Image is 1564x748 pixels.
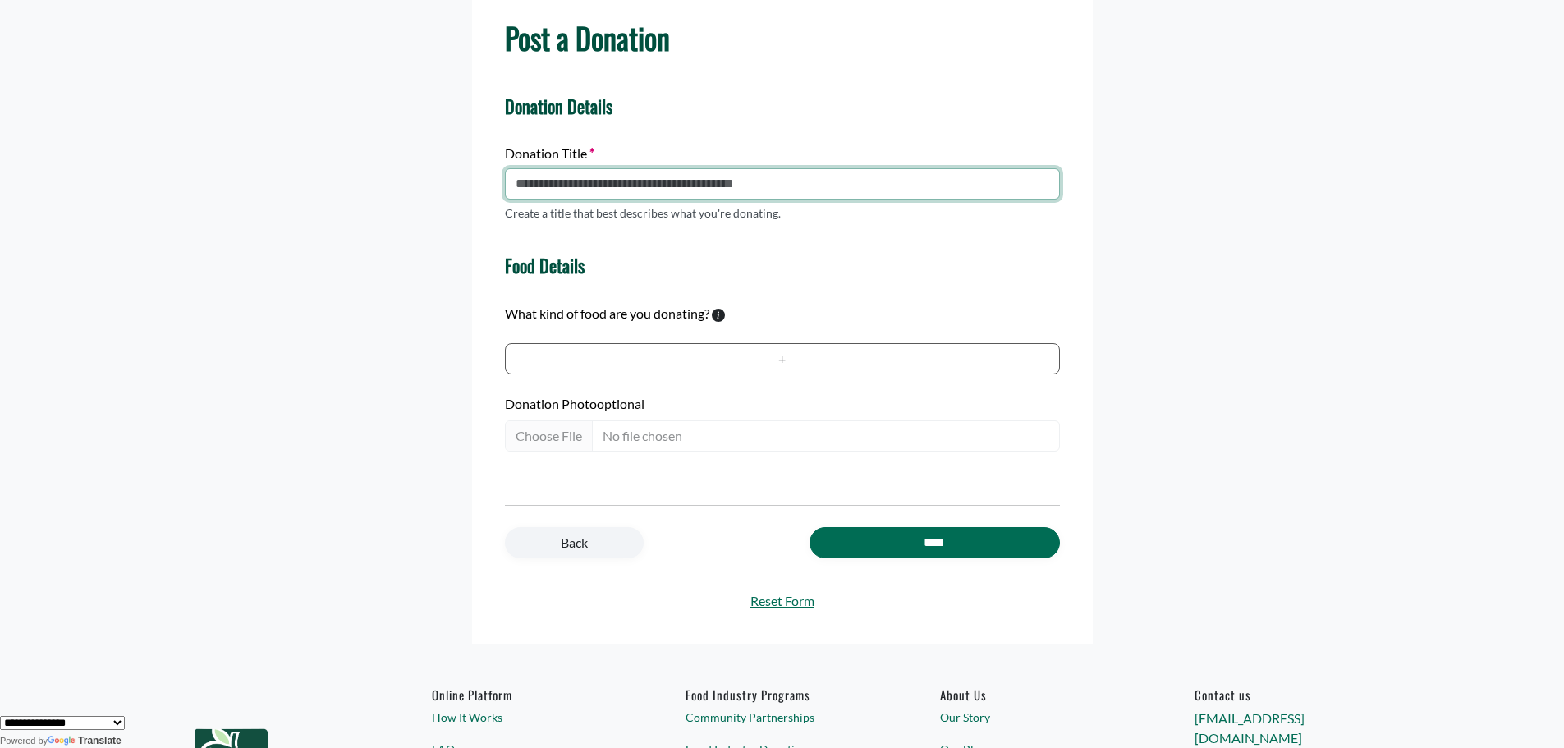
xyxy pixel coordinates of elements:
[505,95,1060,117] h4: Donation Details
[940,687,1132,702] a: About Us
[686,687,878,702] h6: Food Industry Programs
[505,527,644,558] a: Back
[505,144,594,163] label: Donation Title
[505,20,1060,55] h1: Post a Donation
[1195,687,1387,702] h6: Contact us
[686,709,878,726] a: Community Partnerships
[505,394,1060,414] label: Donation Photo
[505,204,781,222] p: Create a title that best describes what you're donating.
[505,255,585,276] h4: Food Details
[505,304,709,324] label: What kind of food are you donating?
[432,709,624,726] a: How It Works
[48,735,122,746] a: Translate
[597,396,644,411] span: optional
[432,687,624,702] h6: Online Platform
[712,309,725,322] svg: To calculate environmental impacts, we follow the Food Loss + Waste Protocol
[1195,710,1305,746] a: [EMAIL_ADDRESS][DOMAIN_NAME]
[505,591,1060,611] a: Reset Form
[48,736,78,747] img: Google Translate
[940,709,1132,726] a: Our Story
